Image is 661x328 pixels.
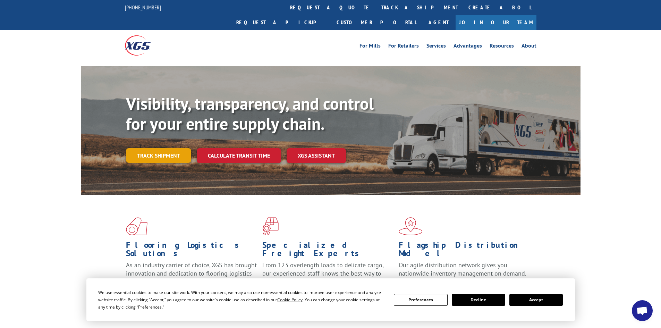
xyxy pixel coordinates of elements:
a: For Mills [359,43,381,51]
span: Preferences [138,304,162,310]
p: From 123 overlength loads to delicate cargo, our experienced staff knows the best way to move you... [262,261,393,292]
button: Decline [452,294,505,306]
h1: Specialized Freight Experts [262,241,393,261]
h1: Flooring Logistics Solutions [126,241,257,261]
div: We use essential cookies to make our site work. With your consent, we may also use non-essential ... [98,289,385,311]
h1: Flagship Distribution Model [399,241,530,261]
span: Our agile distribution network gives you nationwide inventory management on demand. [399,261,526,277]
a: Join Our Team [456,15,536,30]
a: Advantages [454,43,482,51]
a: Calculate transit time [197,148,281,163]
a: Agent [422,15,456,30]
a: [PHONE_NUMBER] [125,4,161,11]
a: Resources [490,43,514,51]
a: Customer Portal [331,15,422,30]
button: Preferences [394,294,447,306]
div: Open chat [632,300,653,321]
span: Cookie Policy [277,297,303,303]
img: xgs-icon-total-supply-chain-intelligence-red [126,217,147,235]
a: XGS ASSISTANT [287,148,346,163]
div: Cookie Consent Prompt [86,278,575,321]
a: Track shipment [126,148,191,163]
a: Request a pickup [231,15,331,30]
img: xgs-icon-flagship-distribution-model-red [399,217,423,235]
button: Accept [509,294,563,306]
span: As an industry carrier of choice, XGS has brought innovation and dedication to flooring logistics... [126,261,257,286]
b: Visibility, transparency, and control for your entire supply chain. [126,93,374,134]
a: Services [426,43,446,51]
img: xgs-icon-focused-on-flooring-red [262,217,279,235]
a: About [522,43,536,51]
a: For Retailers [388,43,419,51]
